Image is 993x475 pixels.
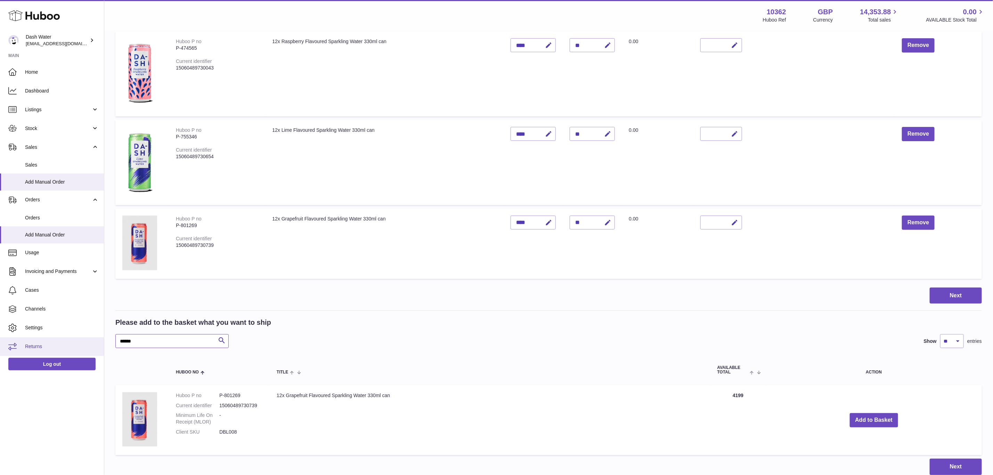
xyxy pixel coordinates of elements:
span: Channels [25,306,99,312]
div: P-474565 [176,45,258,51]
dd: - [219,412,263,425]
span: Usage [25,249,99,256]
h2: Please add to the basket what you want to ship [115,318,271,327]
div: Huboo P no [176,127,202,133]
span: Stock [25,125,91,132]
a: 0.00 AVAILABLE Stock Total [926,7,985,23]
dt: Minimum Life On Receipt (MLOR) [176,412,219,425]
span: Dashboard [25,88,99,94]
td: 12x Lime Flavoured Sparkling Water 330ml can [265,120,504,205]
span: Sales [25,162,99,168]
span: Add Manual Order [25,179,99,185]
span: 14,353.88 [860,7,891,17]
a: 14,353.88 Total sales [860,7,899,23]
div: Huboo Ref [763,17,786,23]
strong: GBP [818,7,833,17]
span: Add Manual Order [25,232,99,238]
div: Huboo P no [176,39,202,44]
td: 12x Grapefruit Flavoured Sparkling Water 330ml can [265,209,504,279]
button: Next [930,288,982,304]
dd: DBL008 [219,429,263,435]
img: internalAdmin-10362@internal.huboo.com [8,35,19,46]
div: 15060489730654 [176,153,258,160]
dt: Current identifier [176,402,219,409]
dt: Huboo P no [176,392,219,399]
span: entries [967,338,982,345]
div: 15060489730043 [176,65,258,71]
div: Huboo P no [176,216,202,222]
div: 15060489730739 [176,242,258,249]
span: Total sales [868,17,899,23]
span: 0.00 [629,127,638,133]
span: 0.00 [629,39,638,44]
td: 4199 [710,385,766,456]
span: 0.00 [963,7,977,17]
label: Show [924,338,937,345]
span: Orders [25,215,99,221]
div: Current identifier [176,147,212,153]
th: Action [766,359,982,381]
img: 12x Grapefruit Flavoured Sparkling Water 330ml can [122,392,157,447]
div: P-755346 [176,134,258,140]
span: AVAILABLE Stock Total [926,17,985,23]
dd: 15060489730739 [219,402,263,409]
span: Listings [25,106,91,113]
div: Dash Water [26,34,88,47]
img: 12x Raspberry Flavoured Sparkling Water 330ml can [122,38,157,108]
div: Currency [813,17,833,23]
img: 12x Lime Flavoured Sparkling Water 330ml can [122,127,157,196]
dd: P-801269 [219,392,263,399]
div: Current identifier [176,58,212,64]
span: Invoicing and Payments [25,268,91,275]
div: P-801269 [176,222,258,229]
span: Orders [25,196,91,203]
span: Sales [25,144,91,151]
dt: Client SKU [176,429,219,435]
img: 12x Grapefruit Flavoured Sparkling Water 330ml can [122,216,157,270]
button: Add to Basket [850,413,898,427]
span: Title [277,370,288,375]
button: Next [930,459,982,475]
button: Remove [902,216,935,230]
div: Current identifier [176,236,212,241]
td: 12x Raspberry Flavoured Sparkling Water 330ml can [265,31,504,116]
span: Home [25,69,99,75]
span: Cases [25,287,99,293]
span: AVAILABLE Total [717,365,748,375]
span: [EMAIL_ADDRESS][DOMAIN_NAME] [26,41,102,46]
span: Huboo no [176,370,199,375]
span: Returns [25,343,99,350]
span: 0.00 [629,216,638,222]
button: Remove [902,127,935,141]
button: Remove [902,38,935,53]
td: 12x Grapefruit Flavoured Sparkling Water 330ml can [270,385,710,456]
strong: 10362 [767,7,786,17]
a: Log out [8,358,96,370]
span: Settings [25,324,99,331]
